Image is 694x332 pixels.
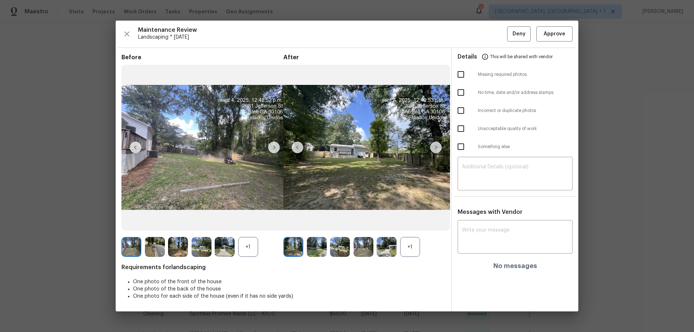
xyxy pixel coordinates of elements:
span: Before [121,54,283,61]
button: Deny [507,26,531,42]
button: Approve [536,26,573,42]
span: Something else [478,144,573,150]
h4: No messages [493,262,537,270]
div: Something else [452,138,578,156]
span: Details [458,48,477,65]
div: +1 [238,237,258,257]
span: Maintenance Review [138,26,507,34]
span: Incorrect or duplicate photos [478,108,573,114]
div: Missing required photos [452,65,578,83]
span: Unacceptable quality of work [478,126,573,132]
div: Unacceptable quality of work [452,120,578,138]
span: Approve [544,30,565,39]
div: Incorrect or duplicate photos [452,102,578,120]
img: right-chevron-button-url [268,142,280,153]
span: No time, date and/or address stamps [478,90,573,96]
li: One photo of the front of the house [133,278,445,285]
li: One photo for each side of the house (even if it has no side yards) [133,293,445,300]
span: After [283,54,445,61]
img: left-chevron-button-url [130,142,141,153]
span: Missing required photos [478,72,573,78]
li: One photo of the back of the house [133,285,445,293]
img: right-chevron-button-url [430,142,442,153]
span: Deny [513,30,526,39]
span: This will be shared with vendor [490,48,553,65]
span: Requirements for landscaping [121,264,445,271]
span: Landscaping * [DATE] [138,34,507,41]
span: Messages with Vendor [458,209,522,215]
div: No time, date and/or address stamps [452,83,578,102]
img: left-chevron-button-url [292,142,303,153]
div: +1 [400,237,420,257]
